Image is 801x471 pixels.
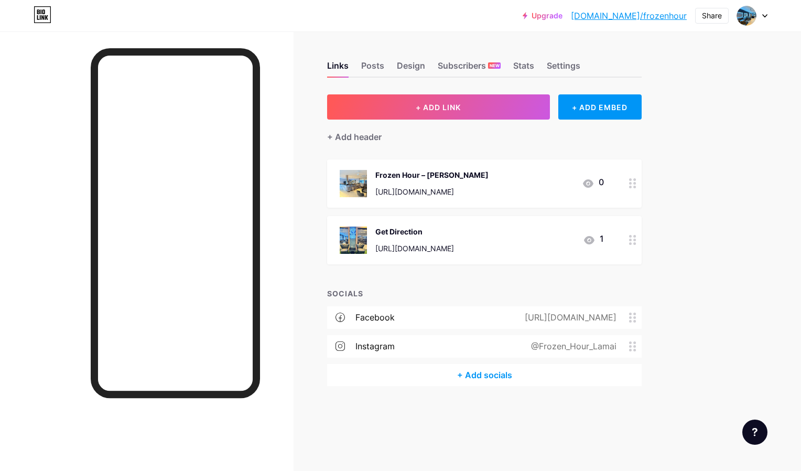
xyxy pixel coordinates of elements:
[737,6,756,26] img: frozenhour
[514,341,629,351] div: @Frozen_Hour_Lamai
[340,170,367,197] img: Frozen Hour – Koh Samui
[490,62,500,69] span: NEW
[523,12,562,20] a: Upgrade
[355,341,395,351] div: instagram
[583,234,604,247] div: 1
[558,94,642,120] div: + ADD EMBED
[397,61,425,77] div: Design
[375,228,454,236] div: Get Direction
[340,227,367,254] img: Get Direction
[702,12,722,20] div: Share
[355,313,395,322] div: facebook
[375,244,454,253] div: [URL][DOMAIN_NAME]
[571,11,687,20] a: [DOMAIN_NAME]/frozenhour
[361,61,384,77] div: Posts
[327,94,550,120] button: + ADD LINK
[513,61,534,77] div: Stats
[327,61,349,77] div: Links
[508,313,629,322] div: [URL][DOMAIN_NAME]
[327,132,382,142] div: + Add header
[582,177,604,190] div: 0
[547,61,580,77] div: Settings
[375,171,489,179] div: Frozen Hour – [PERSON_NAME]
[416,103,461,112] span: + ADD LINK
[327,364,642,386] div: + Add socials
[438,61,501,77] div: Subscribers
[375,188,489,196] div: [URL][DOMAIN_NAME]
[327,290,642,298] div: SOCIALS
